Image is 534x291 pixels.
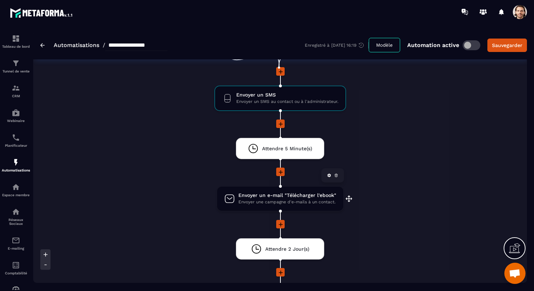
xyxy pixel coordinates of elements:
[236,92,338,98] span: Envoyer un SMS
[2,177,30,202] a: automationsautomationsEspace membre
[2,193,30,197] p: Espace membre
[2,271,30,275] p: Comptabilité
[12,59,20,68] img: formation
[12,133,20,142] img: scheduler
[2,246,30,250] p: E-mailing
[2,54,30,78] a: formationformationTunnel de vente
[2,218,30,226] p: Réseaux Sociaux
[2,128,30,153] a: schedulerschedulerPlanificateur
[12,236,20,245] img: email
[369,38,400,52] button: Modèle
[407,42,459,48] p: Automation active
[103,42,105,48] span: /
[331,43,356,48] p: [DATE] 16:19
[2,78,30,103] a: formationformationCRM
[12,109,20,117] img: automations
[2,202,30,231] a: social-networksocial-networkRéseaux Sociaux
[2,231,30,256] a: emailemailE-mailing
[12,183,20,191] img: automations
[12,34,20,43] img: formation
[2,29,30,54] a: formationformationTableau de bord
[2,94,30,98] p: CRM
[504,263,526,284] a: Ouvrir le chat
[12,158,20,167] img: automations
[492,42,522,49] div: Sauvegarder
[40,43,45,47] img: arrow
[2,103,30,128] a: automationsautomationsWebinaire
[236,98,338,105] span: Envoyer un SMS au contact ou à l'administrateur.
[487,39,527,52] button: Sauvegarder
[238,199,336,205] span: Envoyer une campagne d'e-mails à un contact.
[262,145,312,152] span: Attendre 5 Minute(s)
[12,84,20,92] img: formation
[2,119,30,123] p: Webinaire
[2,153,30,177] a: automationsautomationsAutomatisations
[2,256,30,280] a: accountantaccountantComptabilité
[12,208,20,216] img: social-network
[10,6,73,19] img: logo
[265,246,309,252] span: Attendre 2 Jour(s)
[2,45,30,48] p: Tableau de bord
[2,168,30,172] p: Automatisations
[2,69,30,73] p: Tunnel de vente
[12,261,20,269] img: accountant
[238,192,336,199] span: Envoyer un e-mail "Télécharger l'ebook"
[305,42,369,48] div: Enregistré à
[54,42,99,48] a: Automatisations
[2,144,30,147] p: Planificateur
